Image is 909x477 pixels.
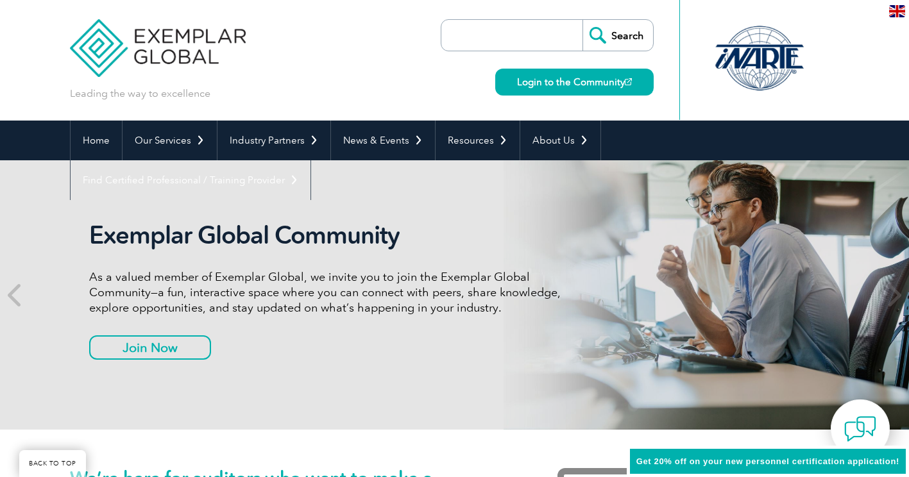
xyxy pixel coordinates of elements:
[625,78,632,85] img: open_square.png
[636,456,899,466] span: Get 20% off on your new personnel certification application!
[217,121,330,160] a: Industry Partners
[520,121,600,160] a: About Us
[889,5,905,17] img: en
[70,87,210,101] p: Leading the way to excellence
[71,121,122,160] a: Home
[582,20,653,51] input: Search
[844,413,876,445] img: contact-chat.png
[89,335,211,360] a: Join Now
[495,69,654,96] a: Login to the Community
[436,121,520,160] a: Resources
[123,121,217,160] a: Our Services
[89,221,570,250] h2: Exemplar Global Community
[89,269,570,315] p: As a valued member of Exemplar Global, we invite you to join the Exemplar Global Community—a fun,...
[71,160,310,200] a: Find Certified Professional / Training Provider
[19,450,86,477] a: BACK TO TOP
[331,121,435,160] a: News & Events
